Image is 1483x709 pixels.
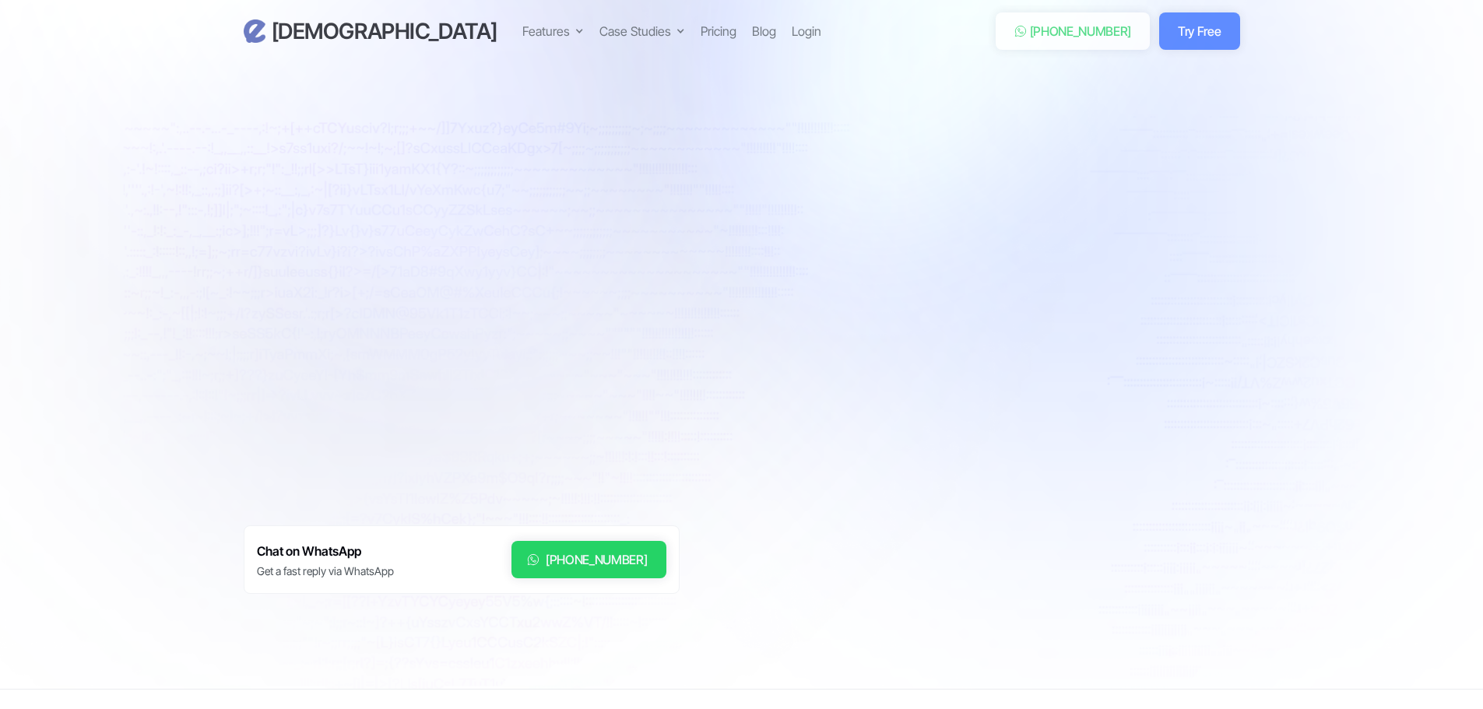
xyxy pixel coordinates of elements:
[1030,22,1132,40] div: [PHONE_NUMBER]
[522,22,584,40] div: Features
[272,18,497,45] h3: [DEMOGRAPHIC_DATA]
[511,541,666,578] a: [PHONE_NUMBER]
[599,22,671,40] div: Case Studies
[522,22,570,40] div: Features
[996,12,1151,50] a: [PHONE_NUMBER]
[599,22,685,40] div: Case Studies
[701,22,736,40] a: Pricing
[792,22,821,40] a: Login
[257,541,394,562] h6: Chat on WhatsApp
[1159,12,1239,50] a: Try Free
[546,550,648,569] div: [PHONE_NUMBER]
[257,563,394,579] div: Get a fast reply via WhatsApp
[752,22,776,40] a: Blog
[244,18,497,45] a: home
